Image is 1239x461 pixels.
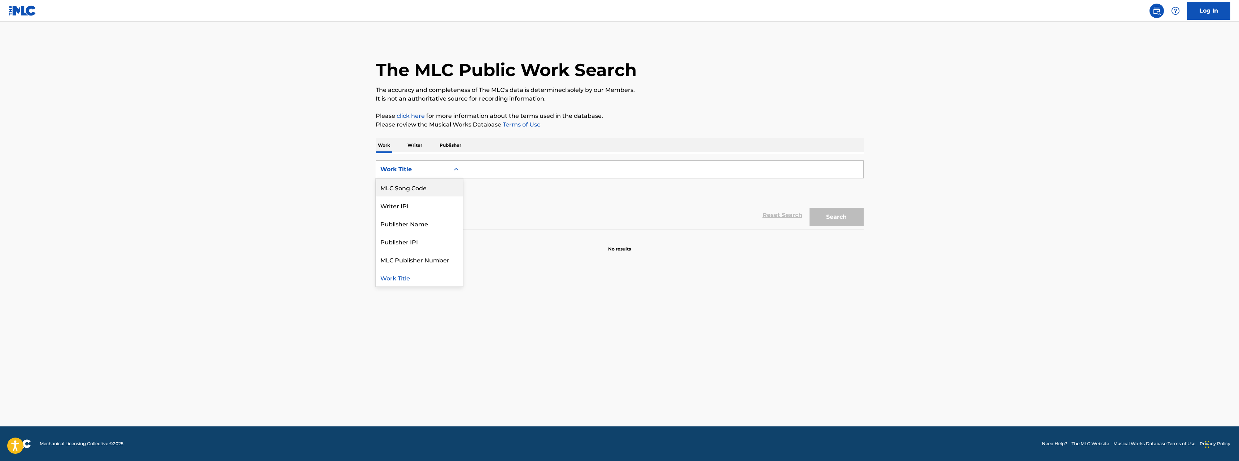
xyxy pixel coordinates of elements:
div: Help [1168,4,1183,18]
span: Mechanical Licensing Collective © 2025 [40,440,123,447]
a: The MLC Website [1072,440,1109,447]
form: Search Form [376,160,864,230]
p: Please review the Musical Works Database [376,120,864,129]
div: Writer IPI [376,196,463,214]
a: click here [397,112,425,119]
div: Publisher Name [376,214,463,232]
p: Publisher [437,138,463,153]
img: help [1171,6,1180,15]
div: Work Title [376,269,463,287]
img: MLC Logo [9,5,36,16]
iframe: Chat Widget [1203,426,1239,461]
a: Log In [1187,2,1230,20]
div: Publisher IPI [376,232,463,251]
p: It is not an authoritative source for recording information. [376,94,864,103]
div: Work Title [380,165,445,174]
p: No results [608,237,631,252]
div: Drag [1205,434,1209,455]
a: Terms of Use [501,121,541,128]
div: MLC Song Code [376,178,463,196]
p: Writer [405,138,424,153]
a: Privacy Policy [1200,440,1230,447]
p: The accuracy and completeness of The MLC's data is determined solely by our Members. [376,86,864,94]
img: search [1152,6,1161,15]
h1: The MLC Public Work Search [376,59,637,81]
img: logo [9,439,31,448]
a: Public Search [1149,4,1164,18]
div: MLC Publisher Number [376,251,463,269]
p: Please for more information about the terms used in the database. [376,112,864,120]
p: Work [376,138,392,153]
a: Need Help? [1042,440,1067,447]
a: Musical Works Database Terms of Use [1113,440,1195,447]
